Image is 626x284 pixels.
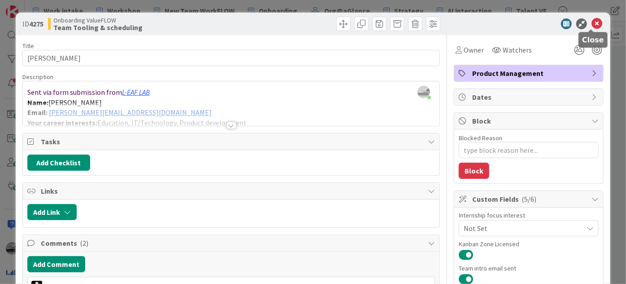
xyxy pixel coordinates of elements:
[417,86,430,98] img: jIClQ55mJEe4la83176FWmfCkxn1SgSj.jpg
[27,88,122,97] span: Sent via form submission from
[22,18,43,29] span: ID
[464,223,583,234] span: Not Set
[459,212,599,218] div: Internship focus interest
[41,238,423,248] span: Comments
[22,50,440,66] input: type card name here...
[80,239,88,248] span: ( 2 )
[459,134,502,142] label: Blocked Reason
[459,163,489,179] button: Block
[27,98,48,107] strong: Name:
[27,155,90,171] button: Add Checklist
[27,204,77,220] button: Add Link
[472,92,587,102] span: Dates
[472,194,587,204] span: Custom Fields
[53,17,143,24] span: Onboarding ValueFLOW
[41,136,423,147] span: Tasks
[472,115,587,126] span: Block
[48,98,102,107] span: [PERSON_NAME]
[122,88,150,97] a: L-EAF LAB
[459,241,599,247] div: Kanban Zone Licensed
[472,68,587,79] span: Product Management
[459,265,599,271] div: Team intro email sent
[29,19,43,28] b: 4275
[22,42,34,50] label: Title
[522,195,536,204] span: ( 5/6 )
[53,24,143,31] b: Team Tooling & scheduling
[27,256,85,272] button: Add Comment
[464,44,484,55] span: Owner
[41,186,423,196] span: Links
[582,35,604,44] h5: Close
[503,44,532,55] span: Watchers
[22,73,53,81] span: Description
